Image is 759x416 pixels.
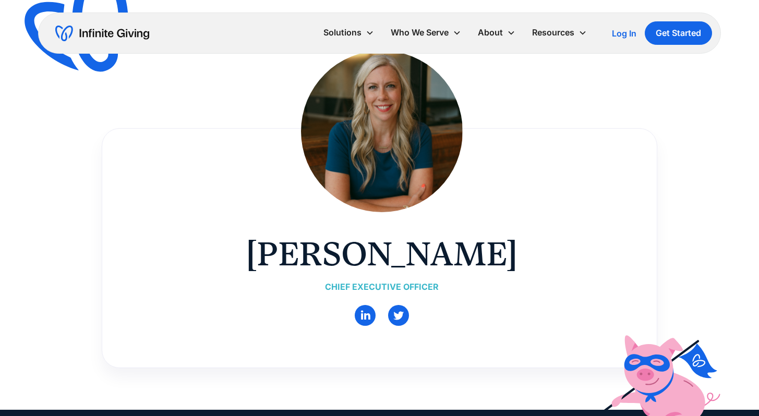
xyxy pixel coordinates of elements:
[246,280,517,294] div: Chief Executive Officer
[478,26,503,40] div: About
[315,21,382,44] div: Solutions
[645,21,712,45] a: Get Started
[532,26,574,40] div: Resources
[612,29,636,38] div: Log In
[391,26,449,40] div: Who We Serve
[355,305,376,326] a: 
[612,27,636,40] a: Log In
[323,26,362,40] div: Solutions
[469,21,524,44] div: About
[246,233,517,275] h1: [PERSON_NAME]
[382,21,469,44] div: Who We Serve
[524,21,595,44] div: Resources
[388,305,409,326] a: 
[55,25,149,42] a: home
